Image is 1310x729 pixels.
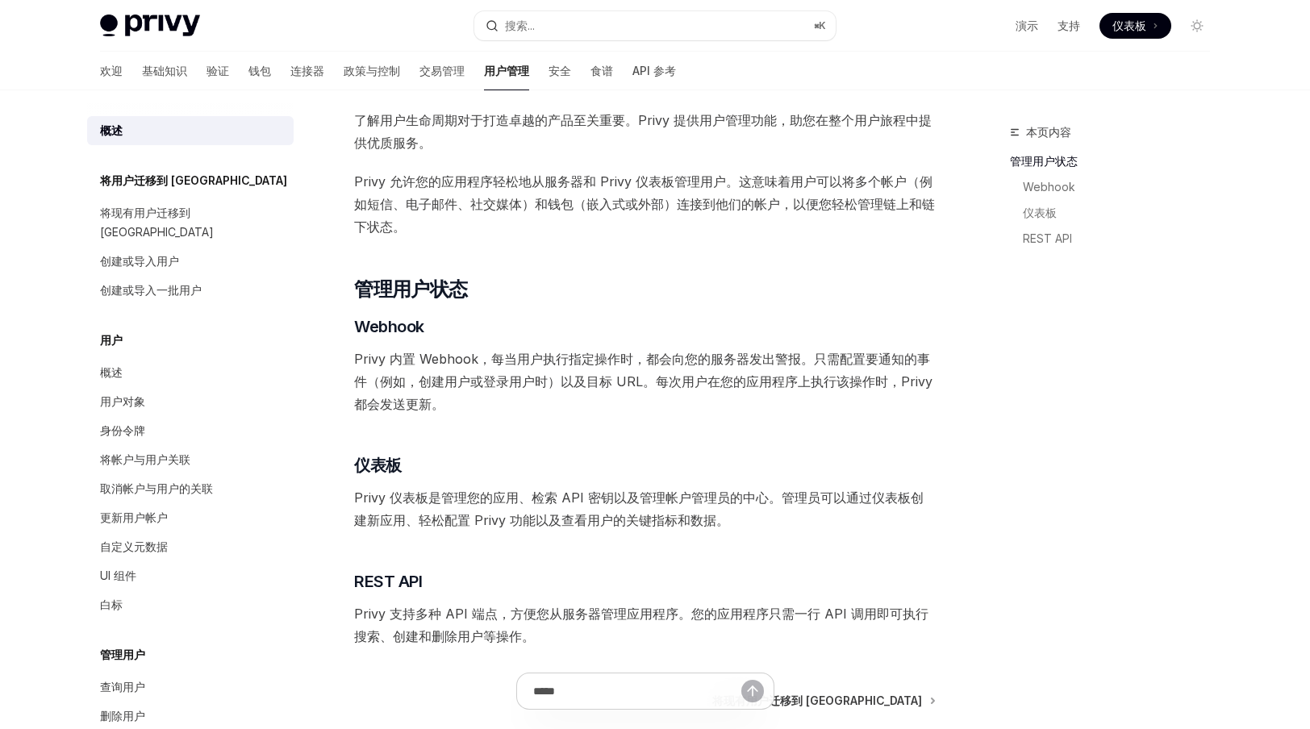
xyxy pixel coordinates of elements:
a: 仪表板 [1099,13,1171,39]
a: 概述 [87,358,294,387]
a: 将帐户与用户关联 [87,445,294,474]
font: Privy 仪表板是管理您的应用、检索 API 密钥以及管理帐户管理员的中心。管理员可以通过仪表板创建新应用、轻松配置 Privy 功能​​以及查看用户的关键指标和数据。 [354,489,924,528]
font: 自定义元数据 [100,539,168,553]
font: API 参考 [632,64,676,77]
a: API 参考 [632,52,676,90]
font: 了解用户生命周期对于打造卓越的产品至关重要。Privy 提供用户管理功能，助您在整个用户旅程中提供优质服务。 [354,112,932,151]
font: 搜索... [505,19,535,32]
a: 钱包 [248,52,271,90]
font: K [819,19,826,31]
button: 搜索...⌘K [474,11,836,40]
a: REST API [1023,226,1223,252]
font: 安全 [549,64,571,77]
font: 用户 [100,333,123,347]
a: 创建或导入一批用户 [87,276,294,305]
font: UI 组件 [100,569,136,582]
a: 取消帐户与用户的关联 [87,474,294,503]
font: 欢迎 [100,64,123,77]
font: Webhook [1023,180,1075,194]
font: 钱包 [248,64,271,77]
font: 将帐户与用户关联 [100,452,190,466]
font: 用户管理 [484,64,529,77]
a: 将现有用户迁移到 [GEOGRAPHIC_DATA] [87,198,294,247]
a: 政策与控制 [344,52,400,90]
a: 欢迎 [100,52,123,90]
font: 概述 [100,123,123,137]
font: 仪表板 [1023,206,1057,219]
font: 管理用户 [100,648,145,661]
button: 发送消息 [741,680,764,702]
a: 验证 [207,52,229,90]
a: 支持 [1058,18,1080,34]
button: 切换暗模式 [1184,13,1210,39]
font: 取消帐户与用户的关联 [100,481,213,495]
font: 连接器 [290,64,324,77]
a: UI 组件 [87,561,294,590]
font: 管理用户状态 [1010,154,1078,168]
font: Privy 支持多种 API 端点，方便您从服务器管理应用程序。您的应用程序只需一行 API 调用即可执行搜索、创建和删除用户等操作。 [354,606,928,644]
font: 管理用户状态 [354,277,467,301]
font: 白标 [100,598,123,611]
font: 创建或导入用户 [100,254,179,268]
a: 创建或导入用户 [87,247,294,276]
font: 食谱 [590,64,613,77]
a: 更新用户帐户 [87,503,294,532]
a: 安全 [549,52,571,90]
font: 仪表板 [354,456,402,475]
img: 灯光标志 [100,15,200,37]
a: 仪表板 [1023,200,1223,226]
a: 用户管理 [484,52,529,90]
font: 仪表板 [1112,19,1146,32]
a: 管理用户状态 [1010,148,1223,174]
font: Privy 允许您的应用程序轻松地从服务器和 Privy 仪表板管理用户。这意味着用户可以将多个帐户（例如短信、电子邮件、社交媒体）和钱包（嵌入式或外部）连接到他们的帐户，以便您轻松管理链上和链... [354,173,935,235]
font: Privy 内置 Webhook，每当用户执行指定操作时，都会向您的服务器发出警报。只需配置要通知的事件（例如，创建用户或登录用户时）以及目标 URL。每次用户在您的应用程序上执行该操作时，Pr... [354,351,932,412]
font: 创建或导入一批用户 [100,283,202,297]
font: 验证 [207,64,229,77]
font: 将用户迁移到 [GEOGRAPHIC_DATA] [100,173,287,187]
font: 政策与控制 [344,64,400,77]
a: 食谱 [590,52,613,90]
font: 本页内容 [1026,125,1071,139]
font: 删除用户 [100,709,145,723]
font: 基础知识 [142,64,187,77]
a: Webhook [1023,174,1223,200]
font: REST API [354,572,422,591]
a: 白标 [87,590,294,619]
a: 连接器 [290,52,324,90]
a: 自定义元数据 [87,532,294,561]
font: 演示 [1016,19,1038,32]
font: 交易管理 [419,64,465,77]
font: Webhook [354,317,424,336]
font: ⌘ [814,19,819,31]
font: 概述 [100,365,123,379]
font: 更新用户帐户 [100,510,168,524]
a: 查询用户 [87,673,294,702]
font: 将现有用户迁移到 [GEOGRAPHIC_DATA] [100,206,214,239]
font: 查询用户 [100,680,145,694]
a: 交易管理 [419,52,465,90]
a: 基础知识 [142,52,187,90]
a: 概述 [87,116,294,145]
a: 用户对象 [87,387,294,416]
font: REST API [1023,231,1072,245]
font: 身份令牌 [100,423,145,437]
font: 支持 [1058,19,1080,32]
font: 用户对象 [100,394,145,408]
a: 身份令牌 [87,416,294,445]
a: 演示 [1016,18,1038,34]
